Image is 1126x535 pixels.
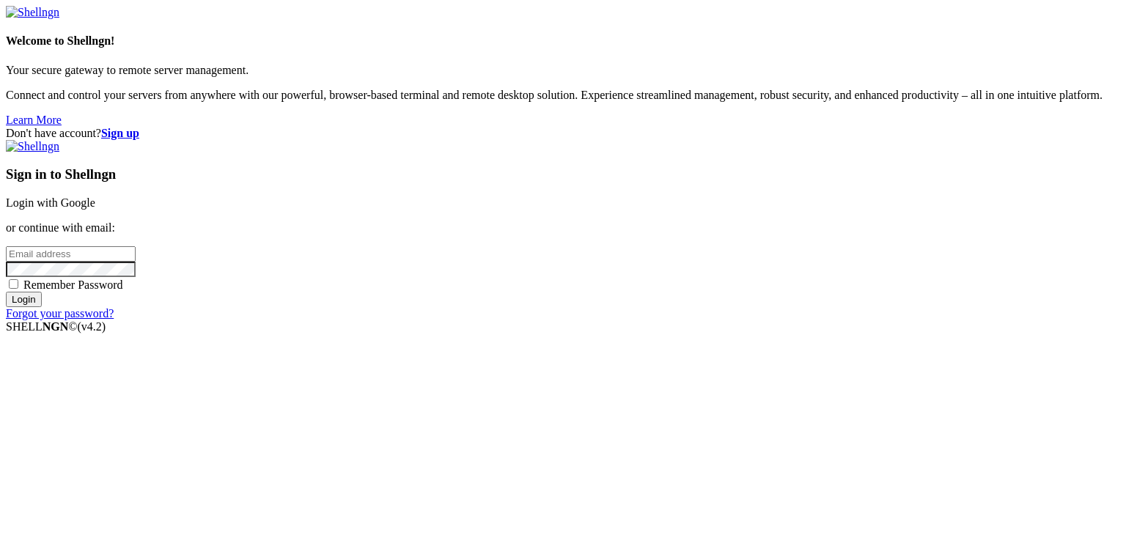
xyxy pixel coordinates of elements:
span: SHELL © [6,320,106,333]
p: Connect and control your servers from anywhere with our powerful, browser-based terminal and remo... [6,89,1120,102]
a: Login with Google [6,196,95,209]
p: or continue with email: [6,221,1120,235]
h3: Sign in to Shellngn [6,166,1120,182]
img: Shellngn [6,6,59,19]
p: Your secure gateway to remote server management. [6,64,1120,77]
a: Learn More [6,114,62,126]
input: Login [6,292,42,307]
span: 4.2.0 [78,320,106,333]
b: NGN [43,320,69,333]
img: Shellngn [6,140,59,153]
input: Remember Password [9,279,18,289]
a: Forgot your password? [6,307,114,320]
h4: Welcome to Shellngn! [6,34,1120,48]
a: Sign up [101,127,139,139]
span: Remember Password [23,278,123,291]
input: Email address [6,246,136,262]
div: Don't have account? [6,127,1120,140]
